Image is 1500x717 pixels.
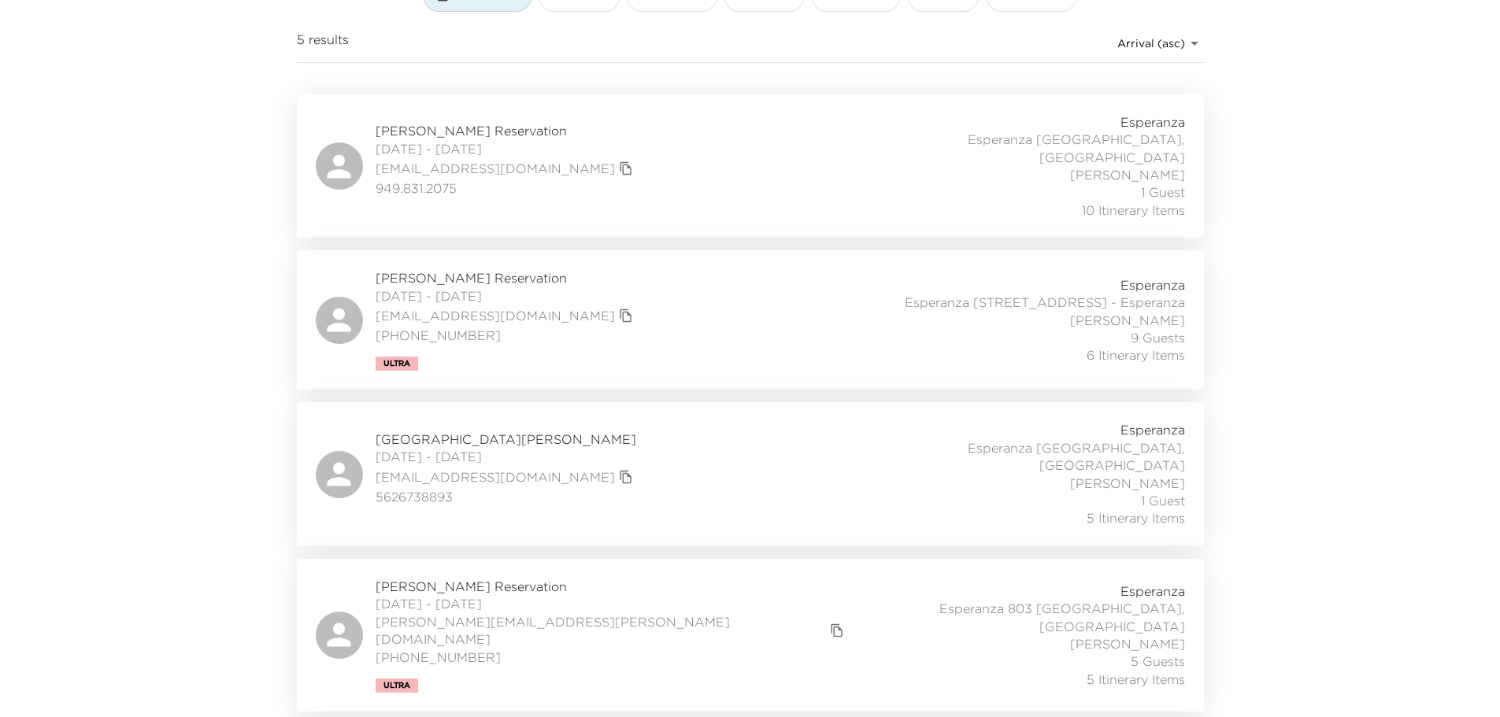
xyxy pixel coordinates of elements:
[826,619,848,641] button: copy primary member email
[1120,582,1185,600] span: Esperanza
[376,649,849,666] span: [PHONE_NUMBER]
[376,613,827,649] a: [PERSON_NAME][EMAIL_ADDRESS][PERSON_NAME][DOMAIN_NAME]
[1141,492,1185,509] span: 1 Guest
[848,600,1184,635] span: Esperanza 803 [GEOGRAPHIC_DATA], [GEOGRAPHIC_DATA]
[383,681,410,690] span: Ultra
[1082,201,1185,219] span: 10 Itinerary Items
[383,359,410,368] span: Ultra
[1070,166,1185,183] span: [PERSON_NAME]
[376,431,637,448] span: [GEOGRAPHIC_DATA][PERSON_NAME]
[1070,635,1185,652] span: [PERSON_NAME]
[376,578,849,595] span: [PERSON_NAME] Reservation
[376,287,637,305] span: [DATE] - [DATE]
[376,327,637,344] span: [PHONE_NUMBER]
[615,157,637,179] button: copy primary member email
[376,269,637,286] span: [PERSON_NAME] Reservation
[376,468,615,486] a: [EMAIL_ADDRESS][DOMAIN_NAME]
[905,294,1185,311] span: Esperanza [STREET_ADDRESS] - Esperanza
[376,448,637,465] span: [DATE] - [DATE]
[1087,509,1185,527] span: 5 Itinerary Items
[1141,183,1185,201] span: 1 Guest
[1131,329,1185,346] span: 9 Guests
[297,250,1204,390] a: [PERSON_NAME] Reservation[DATE] - [DATE][EMAIL_ADDRESS][DOMAIN_NAME]copy primary member email[PHO...
[615,466,637,488] button: copy primary member email
[376,122,637,139] span: [PERSON_NAME] Reservation
[376,595,849,612] span: [DATE] - [DATE]
[837,131,1185,166] span: Esperanza [GEOGRAPHIC_DATA], [GEOGRAPHIC_DATA]
[1070,312,1185,329] span: [PERSON_NAME]
[297,94,1204,238] a: [PERSON_NAME] Reservation[DATE] - [DATE][EMAIL_ADDRESS][DOMAIN_NAME]copy primary member email949....
[297,402,1204,545] a: [GEOGRAPHIC_DATA][PERSON_NAME][DATE] - [DATE][EMAIL_ADDRESS][DOMAIN_NAME]copy primary member emai...
[1070,475,1185,492] span: [PERSON_NAME]
[376,488,637,505] span: 5626738893
[1131,652,1185,670] span: 5 Guests
[615,305,637,327] button: copy primary member email
[297,31,349,56] span: 5 results
[1087,671,1185,688] span: 5 Itinerary Items
[376,307,615,324] a: [EMAIL_ADDRESS][DOMAIN_NAME]
[1117,36,1185,50] span: Arrival (asc)
[1120,113,1185,131] span: Esperanza
[376,140,637,157] span: [DATE] - [DATE]
[376,179,637,197] span: 949.831.2075
[376,160,615,177] a: [EMAIL_ADDRESS][DOMAIN_NAME]
[837,439,1185,475] span: Esperanza [GEOGRAPHIC_DATA], [GEOGRAPHIC_DATA]
[1120,421,1185,438] span: Esperanza
[297,559,1204,711] a: [PERSON_NAME] Reservation[DATE] - [DATE][PERSON_NAME][EMAIL_ADDRESS][PERSON_NAME][DOMAIN_NAME]cop...
[1120,276,1185,294] span: Esperanza
[1087,346,1185,364] span: 6 Itinerary Items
